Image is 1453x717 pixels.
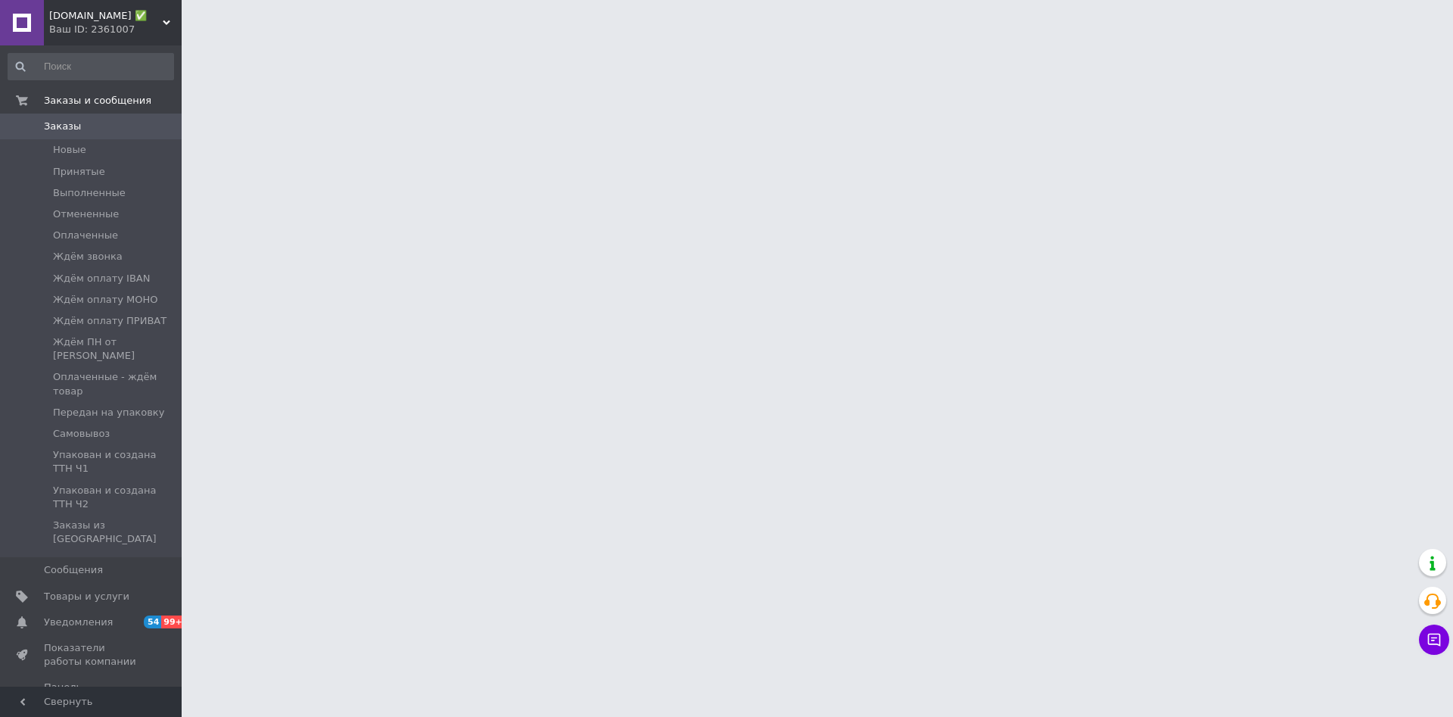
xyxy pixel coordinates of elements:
span: Упакован и создана ТТН Ч1 [53,448,173,475]
span: zhi-shi.ua ✅ [49,9,163,23]
span: Передан на упаковку [53,406,164,419]
span: Заказы и сообщения [44,94,151,108]
span: Принятые [53,165,105,179]
span: Оплаченные [53,229,118,242]
span: Панель управления [44,681,140,708]
span: Новые [53,143,86,157]
span: Заказы из [GEOGRAPHIC_DATA] [53,519,173,546]
span: Ждём оплату МОНО [53,293,158,307]
span: Оплаченные - ждём товар [53,370,173,397]
span: Показатели работы компании [44,641,140,669]
span: Упакован и создана ТТН Ч2 [53,484,173,511]
span: Товары и услуги [44,590,129,603]
span: Сообщения [44,563,103,577]
span: Ждём оплату ПРИВАТ [53,314,166,328]
span: Ждём оплату IBAN [53,272,150,285]
button: Чат с покупателем [1419,625,1449,655]
div: Ваш ID: 2361007 [49,23,182,36]
span: Заказы [44,120,81,133]
span: Самовывоз [53,427,110,441]
input: Поиск [8,53,174,80]
span: Ждём ПН от [PERSON_NAME] [53,335,173,363]
span: Ждём звонка [53,250,123,263]
span: Отмененные [53,207,119,221]
span: Выполненные [53,186,126,200]
span: 54 [144,616,161,628]
span: 99+ [161,616,186,628]
span: Уведомления [44,616,113,629]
